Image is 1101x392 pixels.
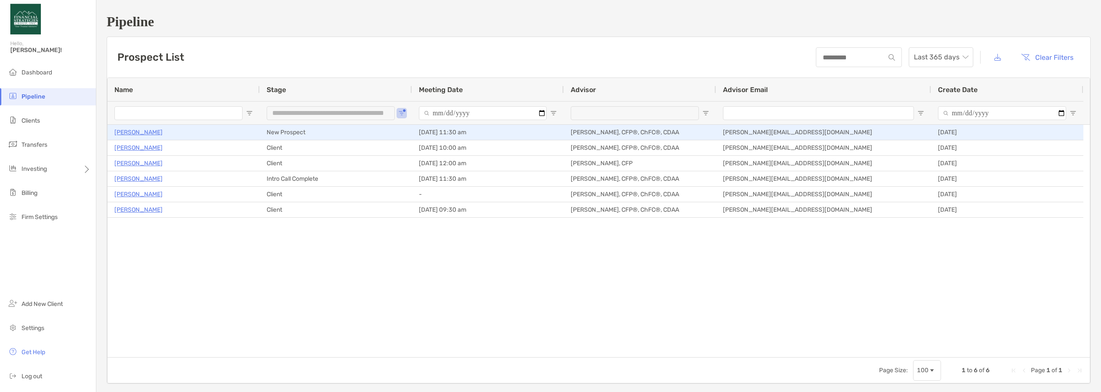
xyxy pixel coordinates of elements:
div: [PERSON_NAME][EMAIL_ADDRESS][DOMAIN_NAME] [716,125,931,140]
div: [PERSON_NAME][EMAIL_ADDRESS][DOMAIN_NAME] [716,171,931,186]
span: [PERSON_NAME]! [10,46,91,54]
button: Clear Filters [1015,48,1080,67]
input: Meeting Date Filter Input [419,106,547,120]
img: settings icon [8,322,18,333]
div: Client [260,202,412,217]
div: Client [260,156,412,171]
span: Billing [22,189,37,197]
div: [DATE] [931,171,1083,186]
span: to [967,367,972,374]
div: [DATE] 11:30 am [412,171,564,186]
button: Open Filter Menu [550,110,557,117]
img: transfers icon [8,139,18,149]
div: - [412,187,564,202]
div: Client [260,140,412,155]
div: [PERSON_NAME][EMAIL_ADDRESS][DOMAIN_NAME] [716,156,931,171]
span: 6 [986,367,990,374]
input: Name Filter Input [114,106,243,120]
div: [DATE] [931,202,1083,217]
span: 1 [1046,367,1050,374]
a: [PERSON_NAME] [114,142,163,153]
div: [PERSON_NAME][EMAIL_ADDRESS][DOMAIN_NAME] [716,187,931,202]
span: Get Help [22,349,45,356]
span: Last 365 days [914,48,968,67]
div: [PERSON_NAME], CFP®, ChFC®, CDAA [564,187,716,202]
span: Meeting Date [419,86,463,94]
span: Settings [22,324,44,332]
div: [DATE] 10:00 am [412,140,564,155]
div: [DATE] [931,156,1083,171]
span: Log out [22,373,42,380]
img: clients icon [8,115,18,125]
div: [DATE] 11:30 am [412,125,564,140]
span: Advisor Email [723,86,768,94]
div: [PERSON_NAME], CFP®, ChFC®, CDAA [564,171,716,186]
img: input icon [889,54,895,61]
h3: Prospect List [117,51,184,63]
span: Add New Client [22,300,63,308]
div: Page Size: [879,367,908,374]
span: 1 [962,367,966,374]
div: [DATE] [931,140,1083,155]
button: Open Filter Menu [917,110,924,117]
span: Advisor [571,86,596,94]
div: Intro Call Complete [260,171,412,186]
span: Stage [267,86,286,94]
span: 6 [974,367,978,374]
div: [DATE] 09:30 am [412,202,564,217]
span: 1 [1058,367,1062,374]
div: [DATE] [931,125,1083,140]
span: Dashboard [22,69,52,76]
span: Page [1031,367,1045,374]
div: New Prospect [260,125,412,140]
img: investing icon [8,163,18,173]
a: [PERSON_NAME] [114,158,163,169]
a: [PERSON_NAME] [114,173,163,184]
div: [PERSON_NAME][EMAIL_ADDRESS][DOMAIN_NAME] [716,140,931,155]
span: Name [114,86,133,94]
button: Open Filter Menu [398,110,405,117]
div: [DATE] 12:00 am [412,156,564,171]
span: Firm Settings [22,213,58,221]
div: [PERSON_NAME], CFP [564,156,716,171]
img: logout icon [8,370,18,381]
div: Last Page [1076,367,1083,374]
div: [DATE] [931,187,1083,202]
div: Client [260,187,412,202]
span: Pipeline [22,93,45,100]
div: [PERSON_NAME][EMAIL_ADDRESS][DOMAIN_NAME] [716,202,931,217]
div: 100 [917,367,929,374]
a: [PERSON_NAME] [114,204,163,215]
button: Open Filter Menu [1070,110,1076,117]
input: Create Date Filter Input [938,106,1066,120]
div: [PERSON_NAME], CFP®, ChFC®, CDAA [564,140,716,155]
img: dashboard icon [8,67,18,77]
span: Create Date [938,86,978,94]
h1: Pipeline [107,14,1091,30]
button: Open Filter Menu [702,110,709,117]
div: First Page [1010,367,1017,374]
img: Zoe Logo [10,3,41,34]
div: [PERSON_NAME], CFP®, ChFC®, CDAA [564,202,716,217]
input: Advisor Email Filter Input [723,106,914,120]
span: Transfers [22,141,47,148]
img: get-help icon [8,346,18,357]
span: of [979,367,984,374]
span: Investing [22,165,47,173]
div: [PERSON_NAME], CFP®, ChFC®, CDAA [564,125,716,140]
img: firm-settings icon [8,211,18,222]
a: [PERSON_NAME] [114,127,163,138]
div: Previous Page [1021,367,1027,374]
button: Open Filter Menu [246,110,253,117]
span: Clients [22,117,40,124]
img: billing icon [8,187,18,198]
img: pipeline icon [8,91,18,101]
img: add_new_client icon [8,298,18,309]
div: Next Page [1066,367,1073,374]
span: of [1052,367,1057,374]
div: Page Size [913,360,941,381]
